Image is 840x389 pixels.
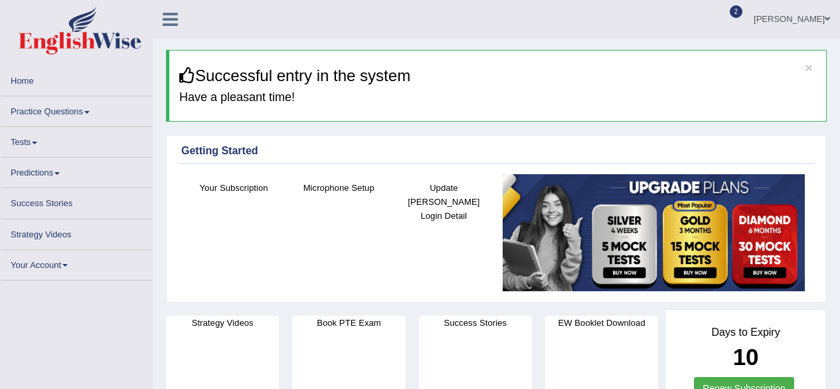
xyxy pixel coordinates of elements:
h4: Strategy Videos [166,316,279,330]
a: Tests [1,127,152,153]
b: 10 [733,344,759,370]
a: Your Account [1,250,152,276]
h4: EW Booklet Download [545,316,658,330]
h4: Book PTE Exam [292,316,405,330]
h4: Have a pleasant time! [179,91,816,104]
h3: Successful entry in the system [179,67,816,84]
a: Predictions [1,158,152,184]
h4: Your Subscription [188,181,280,195]
a: Strategy Videos [1,219,152,245]
div: Getting Started [181,143,811,159]
button: × [805,61,813,74]
a: Success Stories [1,188,152,214]
h4: Microphone Setup [293,181,384,195]
a: Practice Questions [1,96,152,122]
h4: Update [PERSON_NAME] Login Detail [398,181,489,223]
h4: Success Stories [419,316,532,330]
span: 2 [730,5,743,18]
h4: Days to Expiry [680,326,811,338]
img: small5.jpg [503,174,805,291]
a: Home [1,66,152,92]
